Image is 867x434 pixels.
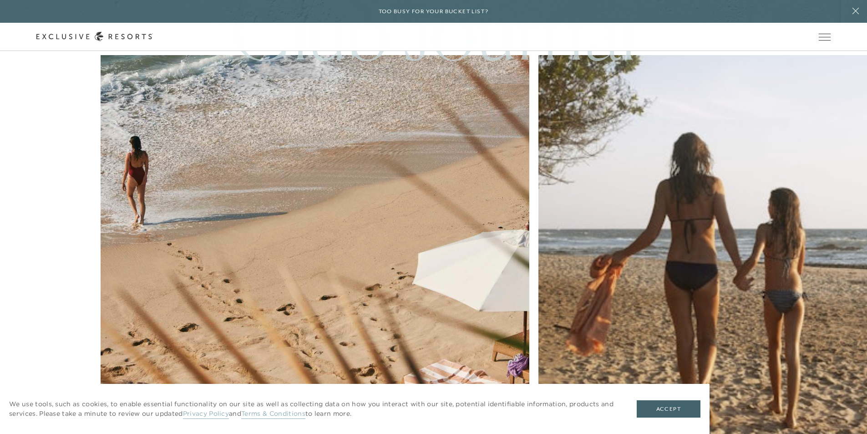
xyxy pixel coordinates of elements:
[9,399,619,419] p: We use tools, such as cookies, to enable essential functionality on our site as well as collectin...
[819,34,831,40] button: Open navigation
[637,400,700,418] button: Accept
[183,409,229,419] a: Privacy Policy
[241,409,305,419] a: Terms & Conditions
[379,7,489,16] h6: Too busy for your bucket list?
